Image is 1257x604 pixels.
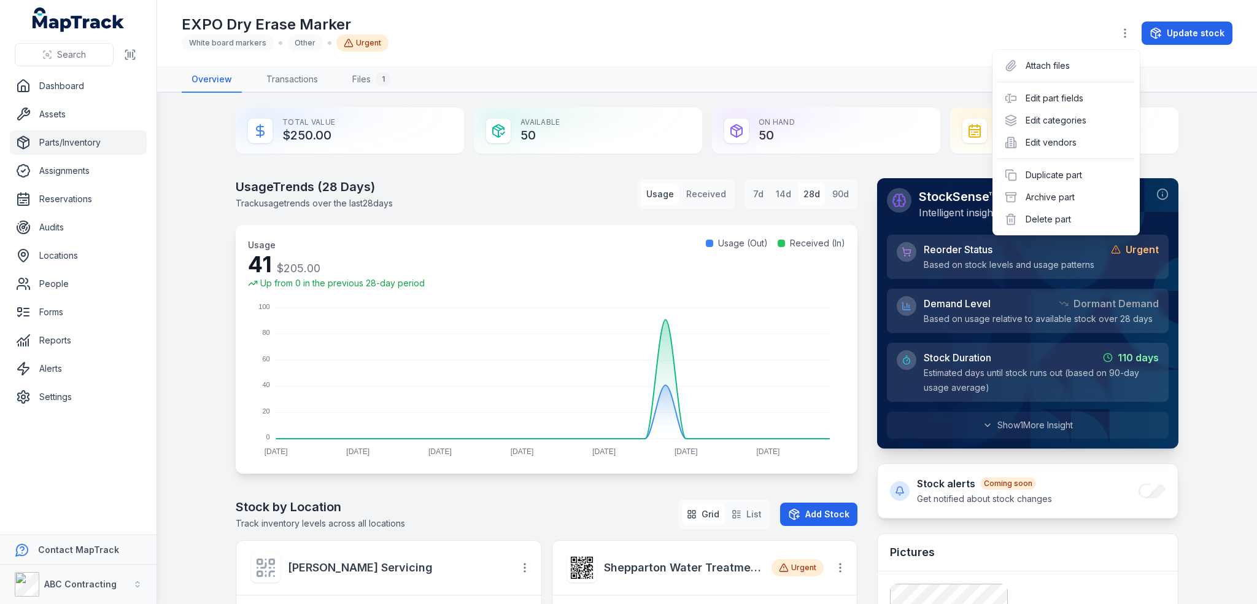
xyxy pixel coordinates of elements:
[997,109,1135,131] div: Edit categories
[997,87,1135,109] div: Edit part fields
[997,164,1135,186] div: Duplicate part
[997,208,1135,230] div: Delete part
[997,55,1135,77] div: Attach files
[997,131,1135,154] div: Edit vendors
[997,186,1135,208] div: Archive part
